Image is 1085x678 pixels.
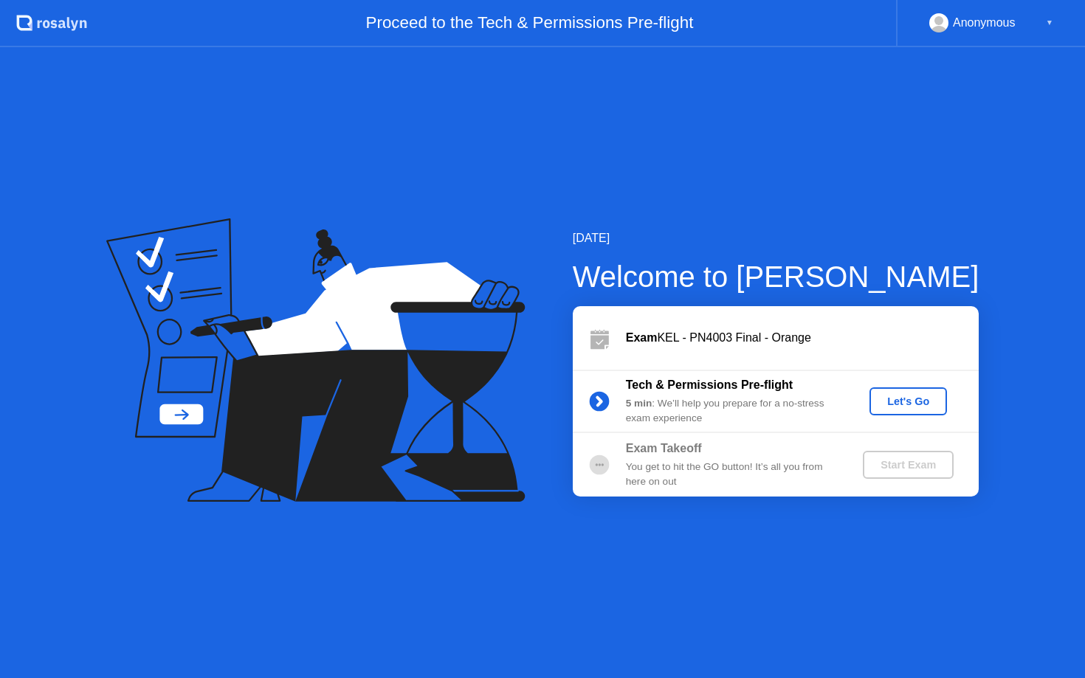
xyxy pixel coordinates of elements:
[626,331,658,344] b: Exam
[626,329,979,347] div: KEL - PN4003 Final - Orange
[1046,13,1053,32] div: ▼
[869,387,947,415] button: Let's Go
[953,13,1016,32] div: Anonymous
[869,459,948,471] div: Start Exam
[875,395,941,407] div: Let's Go
[573,229,979,247] div: [DATE]
[626,442,702,454] b: Exam Takeoff
[573,255,979,299] div: Welcome to [PERSON_NAME]
[626,396,838,426] div: : We’ll help you prepare for a no-stress exam experience
[863,451,954,479] button: Start Exam
[626,398,652,409] b: 5 min
[626,460,838,490] div: You get to hit the GO button! It’s all you from here on out
[626,378,793,391] b: Tech & Permissions Pre-flight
